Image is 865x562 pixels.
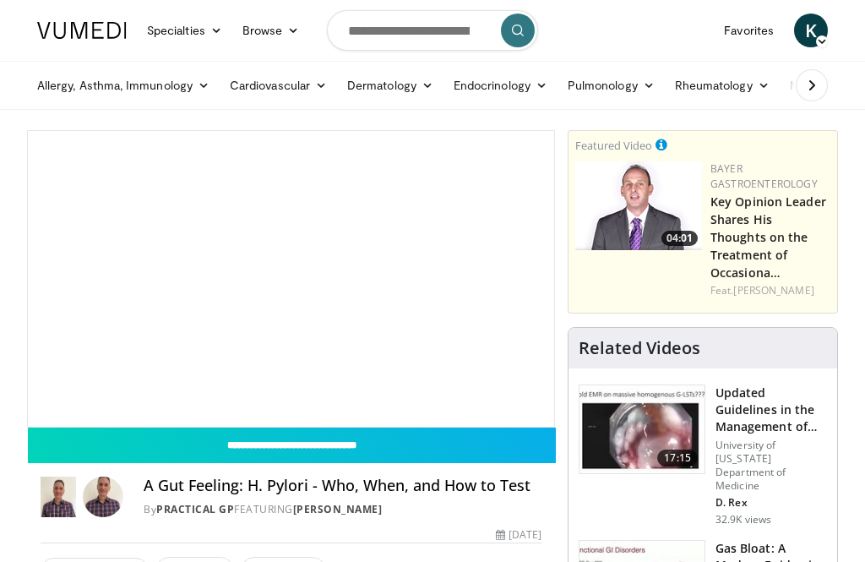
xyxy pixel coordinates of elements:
[714,14,784,47] a: Favorites
[575,161,702,250] a: 04:01
[579,338,700,358] h4: Related Videos
[293,502,383,516] a: [PERSON_NAME]
[710,161,818,191] a: Bayer Gastroenterology
[575,138,652,153] small: Featured Video
[220,68,337,102] a: Cardiovascular
[558,68,665,102] a: Pulmonology
[27,68,220,102] a: Allergy, Asthma, Immunology
[144,502,541,517] div: By FEATURING
[28,131,554,427] video-js: Video Player
[327,10,538,51] input: Search topics, interventions
[41,477,76,517] img: Practical GP
[661,231,698,246] span: 04:01
[337,68,443,102] a: Dermatology
[715,385,827,435] h3: Updated Guidelines in the Management of Large Colon Polyps: Inspecti…
[144,477,541,495] h4: A Gut Feeling: H. Pylori - Who, When, and How to Test
[83,477,123,517] img: Avatar
[710,194,826,281] a: Key Opinion Leader Shares His Thoughts on the Treatment of Occasiona…
[657,450,698,467] span: 17:15
[156,502,234,516] a: Practical GP
[579,385,827,527] a: 17:15 Updated Guidelines in the Management of Large Colon Polyps: Inspecti… University of [US_STA...
[794,14,828,47] a: K
[733,283,813,297] a: [PERSON_NAME]
[443,68,558,102] a: Endocrinology
[665,68,780,102] a: Rheumatology
[232,14,310,47] a: Browse
[715,496,827,510] p: D. Rex
[137,14,232,47] a: Specialties
[710,283,830,298] div: Feat.
[575,161,702,250] img: 9828b8df-38ad-4333-b93d-bb657251ca89.png.150x105_q85_crop-smart_upscale.png
[715,513,771,527] p: 32.9K views
[579,385,705,473] img: dfcfcb0d-b871-4e1a-9f0c-9f64970f7dd8.150x105_q85_crop-smart_upscale.jpg
[715,439,827,493] p: University of [US_STATE] Department of Medicine
[496,527,541,543] div: [DATE]
[37,22,127,39] img: VuMedi Logo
